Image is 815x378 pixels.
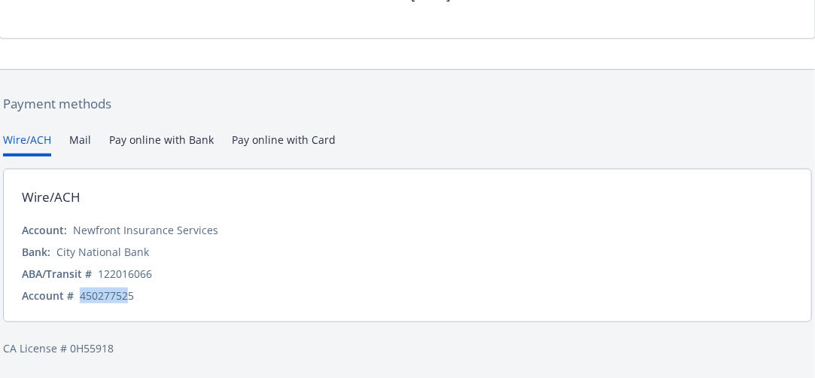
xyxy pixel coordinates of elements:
div: Wire/ACH [22,187,81,207]
button: Wire/ACH [3,132,51,157]
div: Account: [22,222,67,238]
div: Account # [22,288,74,303]
button: Pay online with Bank [109,132,214,157]
div: Payment methods [3,94,812,114]
div: CA License # 0H55918 [3,340,812,356]
div: City National Bank [56,244,149,260]
div: 122016066 [98,266,152,282]
button: Pay online with Card [232,132,336,157]
div: Newfront Insurance Services [73,222,218,238]
div: 450277525 [80,288,134,303]
div: Bank: [22,244,50,260]
div: ABA/Transit # [22,266,92,282]
button: Mail [69,132,91,157]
